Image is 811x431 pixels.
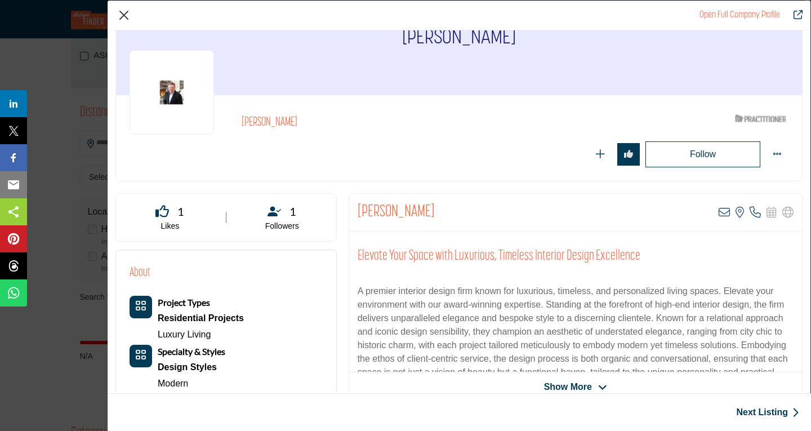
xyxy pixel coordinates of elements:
[242,221,322,232] p: Followers
[130,264,150,282] h2: About
[589,143,612,166] button: Redirect to login page
[358,248,794,265] h2: Elevate Your Space with Luxurious, Timeless Interior Design Excellence
[544,380,592,394] span: Show More
[242,115,551,130] h2: [PERSON_NAME]
[115,7,132,24] button: Close
[735,112,786,126] img: ASID Qualified Practitioners
[130,296,152,318] button: Category Icon
[645,141,760,167] button: Redirect to login
[158,330,211,339] a: Luxury Living
[786,8,803,22] a: Redirect to william-stubbs
[130,50,214,135] img: william-stubbs logo
[130,345,152,367] button: Category Icon
[158,298,210,308] a: Project Types
[158,379,188,388] a: Modern
[766,143,788,166] button: More Options
[158,359,225,376] a: Design Styles
[358,285,794,393] p: A premier interior design firm known for luxurious, timeless, and personalized living spaces. Ele...
[158,346,225,357] b: Specialty & Styles
[358,202,435,223] h2: William Stubbs
[158,347,225,357] a: Specialty & Styles
[699,11,780,20] a: Redirect to william-stubbs
[617,143,640,166] button: Redirect to login page
[158,359,225,376] div: Styles that range from contemporary to Victorian to meet any aesthetic vision.
[158,310,244,327] div: Types of projects range from simple residential renovations to highly complex commercial initiati...
[130,221,210,232] p: Likes
[158,310,244,327] a: Residential Projects
[177,203,184,220] span: 1
[158,297,210,308] b: Project Types
[736,406,799,419] a: Next Listing
[289,203,296,220] span: 1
